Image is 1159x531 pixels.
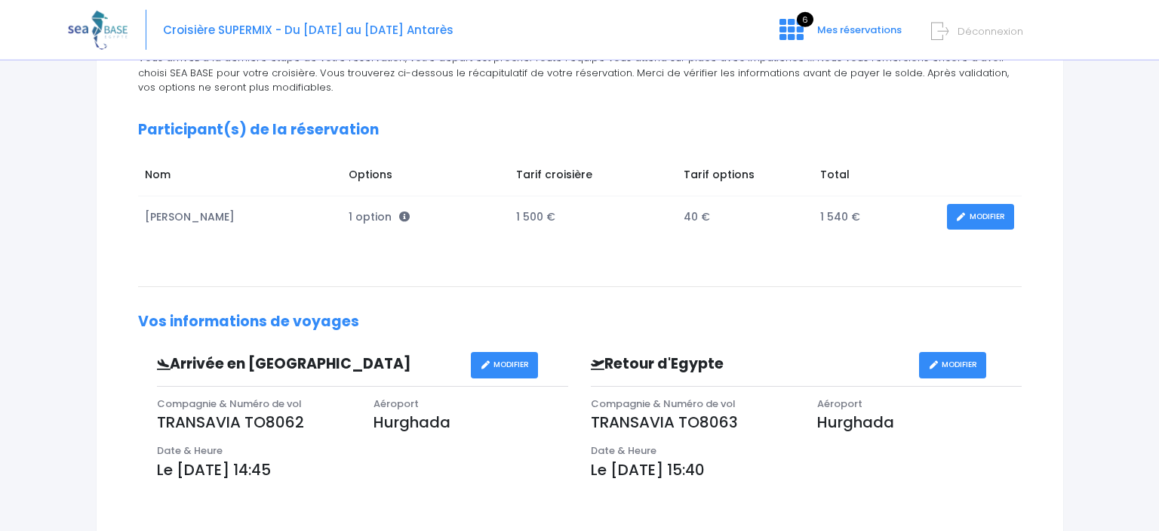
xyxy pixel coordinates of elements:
[471,352,538,378] a: MODIFIER
[509,159,676,196] td: Tarif croisière
[813,159,939,196] td: Total
[157,397,302,411] span: Compagnie & Numéro de vol
[676,159,813,196] td: Tarif options
[349,209,410,224] span: 1 option
[157,411,352,434] p: TRANSAVIA TO8062
[138,51,1009,94] span: Vous arrivez à la dernière étape de votre réservation, votre départ est proche. Toute l’équipe vo...
[157,443,223,458] span: Date & Heure
[919,352,986,378] a: MODIFIER
[958,24,1023,39] span: Déconnexion
[591,411,795,434] p: TRANSAVIA TO8063
[813,196,939,238] td: 1 540 €
[163,22,453,38] span: Croisière SUPERMIX - Du [DATE] au [DATE] Antarès
[157,458,569,481] p: Le [DATE] 14:45
[947,204,1014,230] a: MODIFIER
[374,411,568,434] p: Hurghada
[509,196,676,238] td: 1 500 €
[676,196,813,238] td: 40 €
[591,397,736,411] span: Compagnie & Numéro de vol
[342,159,509,196] td: Options
[374,397,419,411] span: Aéroport
[138,122,1022,139] h2: Participant(s) de la réservation
[138,196,342,238] td: [PERSON_NAME]
[817,23,902,37] span: Mes réservations
[138,313,1022,331] h2: Vos informations de voyages
[817,411,1021,434] p: Hurghada
[146,356,472,373] h3: Arrivée en [GEOGRAPHIC_DATA]
[767,28,911,42] a: 6 Mes réservations
[591,443,656,458] span: Date & Heure
[797,12,813,27] span: 6
[579,356,919,373] h3: Retour d'Egypte
[817,397,862,411] span: Aéroport
[138,159,342,196] td: Nom
[591,458,1022,481] p: Le [DATE] 15:40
